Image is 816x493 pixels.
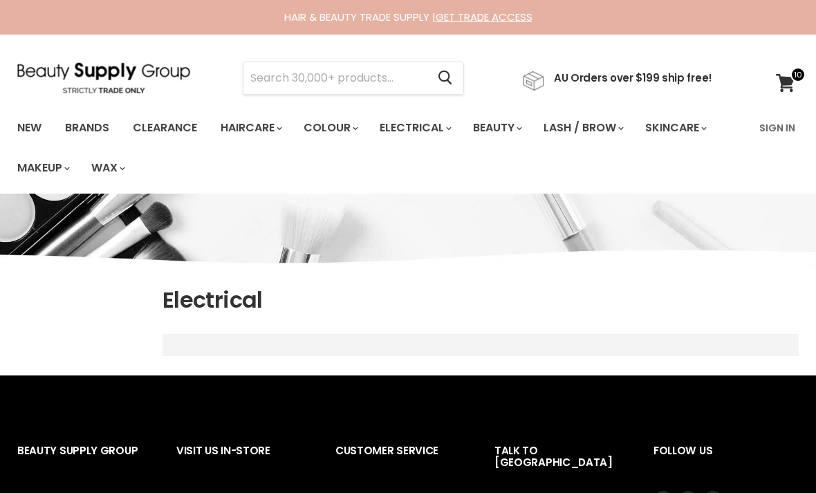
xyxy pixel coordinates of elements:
a: Wax [81,154,133,183]
a: Beauty [463,113,530,142]
a: Haircare [210,113,290,142]
a: Lash / Brow [533,113,632,142]
form: Product [243,62,464,95]
a: New [7,113,52,142]
button: Search [427,62,463,94]
h1: Electrical [163,286,799,315]
a: Skincare [635,113,715,142]
h2: Visit Us In-Store [176,434,308,491]
a: Brands [55,113,120,142]
a: Clearance [122,113,207,142]
a: Electrical [369,113,460,142]
h2: Beauty Supply Group [17,434,149,491]
a: GET TRADE ACCESS [436,10,532,24]
h2: Follow us [653,434,799,491]
a: Sign In [751,113,804,142]
h2: Customer Service [335,434,467,491]
ul: Main menu [7,108,751,188]
a: Colour [293,113,367,142]
iframe: Gorgias live chat messenger [747,428,802,479]
input: Search [243,62,427,94]
a: Makeup [7,154,78,183]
